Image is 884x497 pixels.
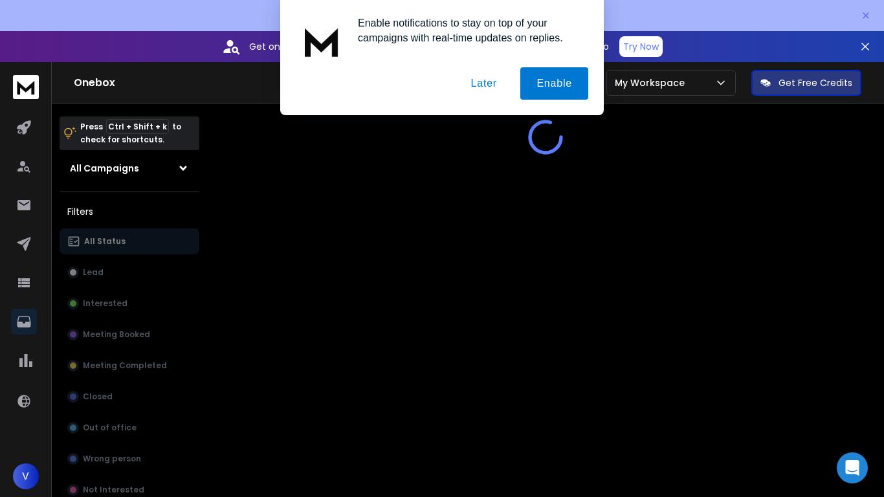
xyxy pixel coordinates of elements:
div: Open Intercom Messenger [837,452,868,483]
button: V [13,463,39,489]
p: Press to check for shortcuts. [80,120,181,146]
button: Enable [520,67,588,100]
img: notification icon [296,16,348,67]
h1: All Campaigns [70,162,139,175]
span: Ctrl + Shift + k [106,119,169,134]
button: All Campaigns [60,155,199,181]
h3: Filters [60,203,199,221]
button: Later [454,67,513,100]
div: Enable notifications to stay on top of your campaigns with real-time updates on replies. [348,16,588,45]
